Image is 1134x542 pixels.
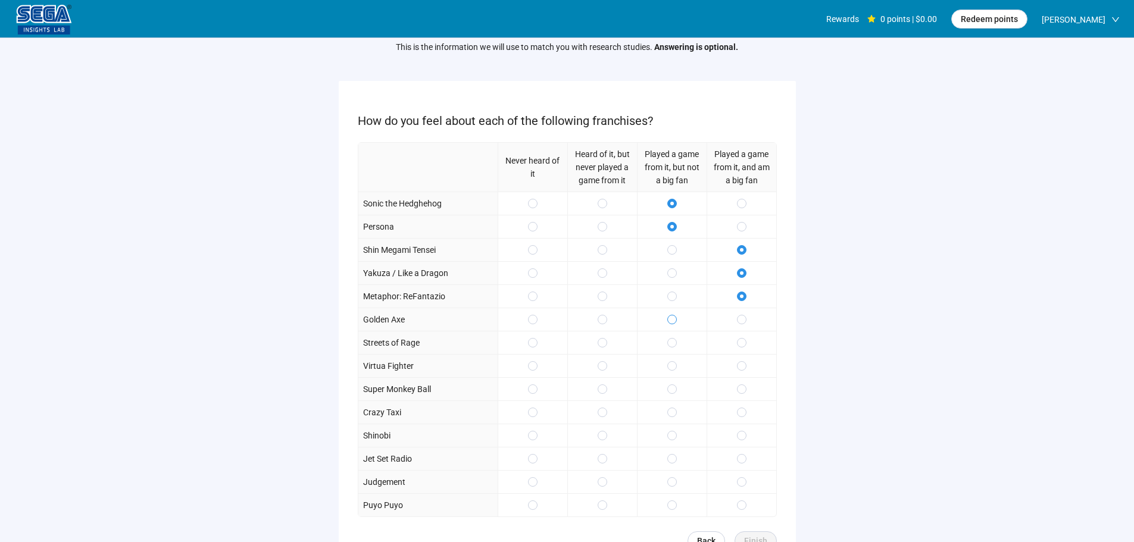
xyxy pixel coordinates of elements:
[503,154,563,180] p: Never heard of it
[363,290,445,303] p: Metaphor: ReFantazio
[1111,15,1120,24] span: down
[712,148,771,187] p: Played a game from it, and am a big fan
[363,383,431,396] p: Super Monkey Ball
[654,42,738,52] strong: Answering is optional.
[358,112,777,130] p: How do you feel about each of the following franchises?
[951,10,1027,29] button: Redeem points
[363,336,420,349] p: Streets of Rage
[363,499,403,512] p: Puyo Puyo
[363,429,391,442] p: Shinobi
[396,40,738,54] p: This is the information we will use to match you with research studies.
[573,148,632,187] p: Heard of it, but never played a game from it
[363,475,405,488] p: Judgement
[363,243,436,256] p: Shin Megami Tensei
[961,12,1018,26] span: Redeem points
[363,267,448,280] p: Yakuza / Like a Dragon
[363,197,442,210] p: Sonic the Hedghehog
[363,313,405,326] p: Golden Axe
[867,15,876,23] span: star
[363,359,414,372] p: Virtua Fighter
[642,148,702,187] p: Played a game from it, but not a big fan
[363,220,394,233] p: Persona
[1042,1,1105,39] span: [PERSON_NAME]
[363,452,412,465] p: Jet Set Radio
[363,406,401,419] p: Crazy Taxi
